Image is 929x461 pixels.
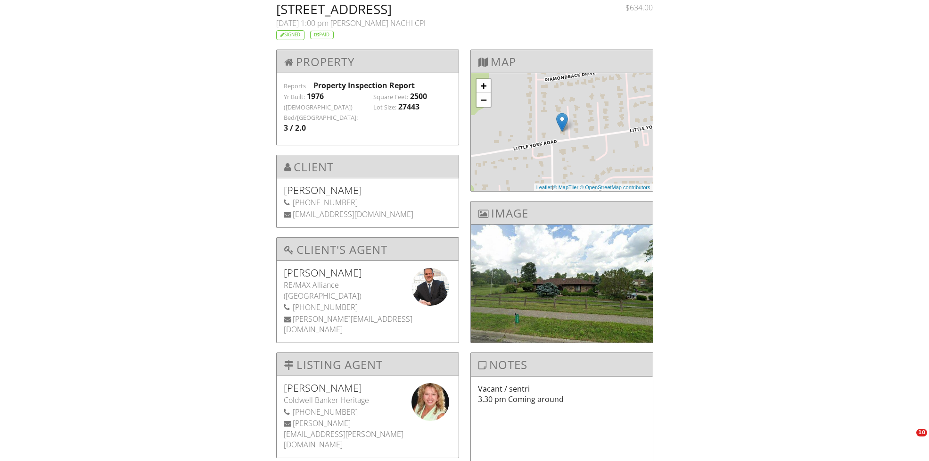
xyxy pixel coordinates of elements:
[471,50,653,73] h3: Map
[284,383,452,393] h5: [PERSON_NAME]
[897,429,920,452] iframe: Intercom live chat
[284,197,452,208] div: [PHONE_NUMBER]
[410,91,427,101] div: 2500
[310,31,334,40] div: Paid
[284,418,452,450] div: [PERSON_NAME][EMAIL_ADDRESS][PERSON_NAME][DOMAIN_NAME]
[477,79,491,93] a: Zoom in
[284,395,452,405] div: Coldwell Banker Heritage
[284,268,452,277] h5: [PERSON_NAME]
[284,185,452,195] h5: [PERSON_NAME]
[477,93,491,107] a: Zoom out
[411,268,449,306] img: data
[284,280,452,301] div: RE/MAX Alliance ([GEOGRAPHIC_DATA])
[313,80,452,91] div: Property Inspection Report
[284,314,452,335] div: [PERSON_NAME][EMAIL_ADDRESS][DOMAIN_NAME]
[398,101,419,112] div: 27443
[478,384,646,405] p: Vacant / sentri 3.30 pm Coming around
[553,184,579,190] a: © MapTiler
[284,103,353,112] label: ([DEMOGRAPHIC_DATA])
[276,2,589,16] h2: [STREET_ADDRESS]
[284,114,358,122] label: Bed/[GEOGRAPHIC_DATA]:
[373,103,396,112] label: Lot Size:
[277,155,459,178] h3: Client
[411,383,449,421] img: data
[284,93,305,101] label: Yr Built:
[284,209,452,219] div: [EMAIL_ADDRESS][DOMAIN_NAME]
[580,184,650,190] a: © OpenStreetMap contributors
[534,184,653,192] div: |
[471,353,653,376] h3: Notes
[600,2,653,13] div: $634.00
[373,93,408,101] label: Square Feet:
[284,302,452,312] div: [PHONE_NUMBER]
[284,123,306,133] div: 3 / 2.0
[471,201,653,225] h3: Image
[330,18,426,28] span: [PERSON_NAME] NACHI CPI
[277,238,459,261] h3: Client's Agent
[916,429,927,436] span: 10
[284,82,306,90] label: Reports
[284,407,452,417] div: [PHONE_NUMBER]
[307,91,324,101] div: 1976
[276,30,304,40] div: Signed
[277,353,459,376] h3: Listing Agent
[276,18,329,28] span: [DATE] 1:00 pm
[536,184,552,190] a: Leaflet
[277,50,459,73] h3: Property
